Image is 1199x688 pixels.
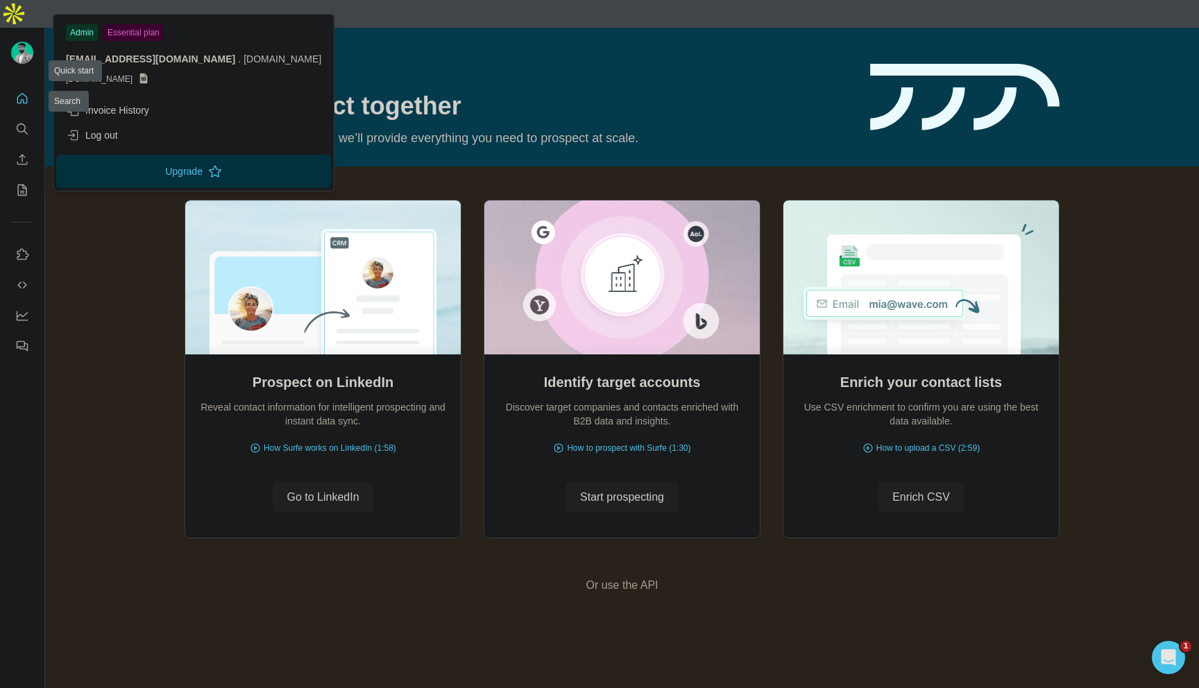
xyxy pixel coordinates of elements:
button: Enrich CSV [878,482,964,513]
p: Reveal contact information for intelligent prospecting and instant data sync. [199,400,447,428]
button: Upgrade [56,155,331,188]
span: How Surfe works on LinkedIn (1:58) [264,442,396,454]
span: Start prospecting [580,489,664,506]
img: Identify target accounts [484,200,760,354]
span: 1 [1180,641,1191,652]
div: Quick start [185,53,853,67]
span: [DOMAIN_NAME] [244,53,321,64]
img: Prospect on LinkedIn [185,200,461,354]
button: My lists [11,178,33,203]
span: How to upload a CSV (2:59) [876,442,980,454]
h2: Identify target accounts [544,372,701,392]
button: Quick start [11,86,33,111]
button: Search [11,117,33,141]
img: banner [870,64,1060,131]
span: [DOMAIN_NAME] [66,73,133,85]
div: Admin [66,24,98,41]
span: How to prospect with Surfe (1:30) [567,442,690,454]
p: Pick your starting point and we’ll provide everything you need to prospect at scale. [185,128,853,148]
button: Use Surfe on LinkedIn [11,242,33,267]
span: . [238,53,241,64]
span: Enrich CSV [892,489,950,506]
span: [EMAIL_ADDRESS][DOMAIN_NAME] [66,53,235,64]
button: Start prospecting [566,482,678,513]
h2: Prospect on LinkedIn [253,372,393,392]
button: Enrich CSV [11,147,33,172]
button: Use Surfe API [11,273,33,298]
img: Enrich your contact lists [783,200,1060,354]
div: Log out [66,128,118,142]
button: Go to LinkedIn [273,482,373,513]
button: Dashboard [11,303,33,328]
h1: Let’s prospect together [185,92,853,120]
p: Use CSV enrichment to confirm you are using the best data available. [797,400,1045,428]
img: Avatar [11,42,33,64]
p: Discover target companies and contacts enriched with B2B data and insights. [498,400,746,428]
button: Or use the API [586,577,658,594]
div: Invoice History [66,103,149,117]
span: Go to LinkedIn [287,489,359,506]
iframe: Intercom live chat [1152,641,1185,674]
div: Essential plan [103,24,164,41]
button: Feedback [11,334,33,359]
h2: Enrich your contact lists [840,372,1002,392]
